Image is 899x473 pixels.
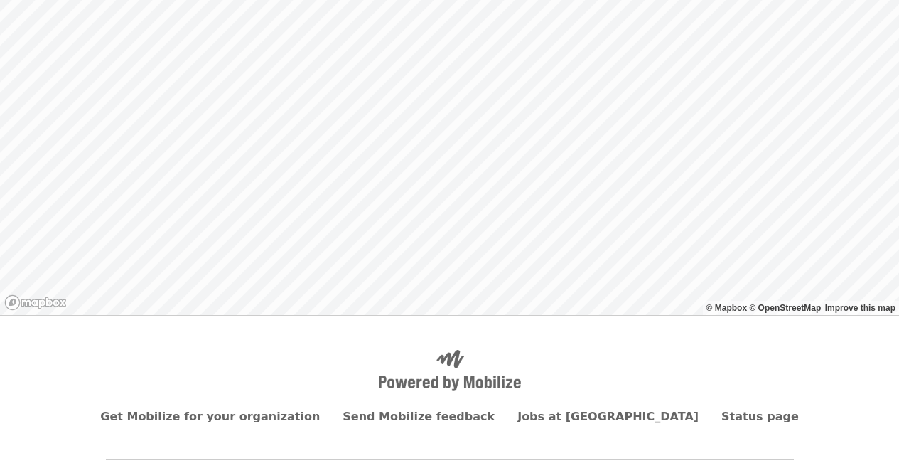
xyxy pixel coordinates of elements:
a: Mapbox logo [4,294,67,311]
a: Send Mobilize feedback [343,410,495,423]
img: Powered by Mobilize [379,350,521,391]
a: OpenStreetMap [749,303,821,313]
a: Jobs at [GEOGRAPHIC_DATA] [517,410,699,423]
a: Map feedback [825,303,895,313]
a: Status page [721,410,799,423]
nav: Primary footer navigation [106,408,794,425]
a: Mapbox [706,303,748,313]
a: Get Mobilize for your organization [100,410,320,423]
